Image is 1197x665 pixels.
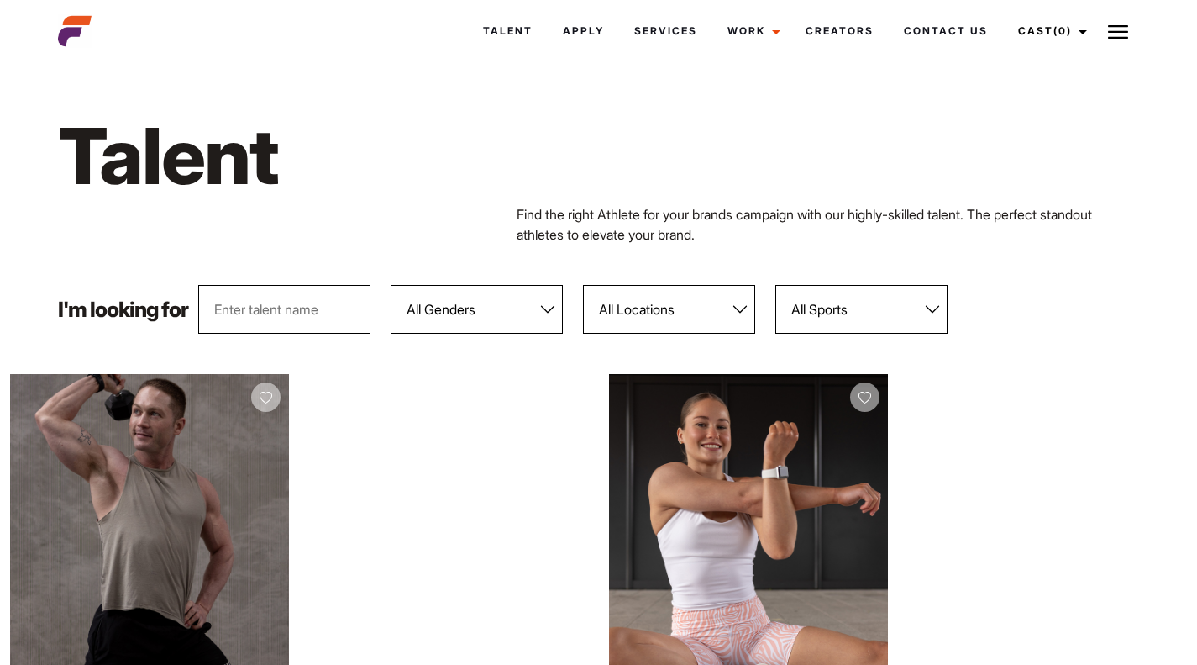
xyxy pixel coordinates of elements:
[58,14,92,48] img: cropped-aefm-brand-fav-22-square.png
[1053,24,1072,37] span: (0)
[712,8,790,54] a: Work
[58,108,680,204] h1: Talent
[790,8,889,54] a: Creators
[548,8,619,54] a: Apply
[517,204,1139,245] p: Find the right Athlete for your brands campaign with our highly-skilled talent. The perfect stand...
[889,8,1003,54] a: Contact Us
[58,299,188,320] p: I'm looking for
[198,285,370,334] input: Enter talent name
[468,8,548,54] a: Talent
[1003,8,1097,54] a: Cast(0)
[1108,22,1128,42] img: Burger icon
[619,8,712,54] a: Services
